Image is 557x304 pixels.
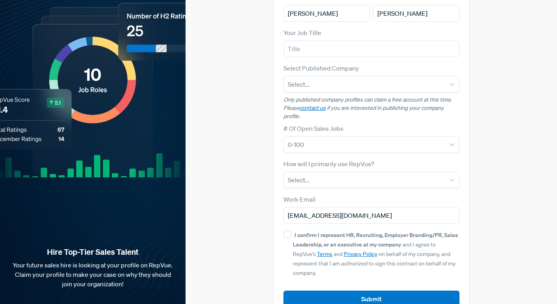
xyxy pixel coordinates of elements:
[283,63,359,73] label: Select Published Company
[317,250,332,258] a: Terms
[283,28,321,37] label: Your Job Title
[283,124,343,133] label: # Of Open Sales Jobs
[344,250,377,258] a: Privacy Policy
[283,159,374,169] label: How will I primarily use RepVue?
[300,104,326,111] a: contact us
[293,232,458,276] span: and I agree to RepVue’s and on behalf of my company, and represent that I am authorized to sign t...
[13,247,173,257] strong: Hire Top-Tier Sales Talent
[373,5,459,22] input: Last Name
[283,41,459,57] input: Title
[283,207,459,224] input: Email
[283,5,370,22] input: First Name
[13,260,173,289] p: Your future sales hire is looking at your profile on RepVue. Claim your profile to make your case...
[283,96,459,120] p: Only published company profiles can claim a free account at this time. Please if you are interest...
[293,231,458,248] strong: I confirm I represent HR, Recruiting, Employer Branding/PR, Sales Leadership, or an executive at ...
[283,195,315,204] label: Work Email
